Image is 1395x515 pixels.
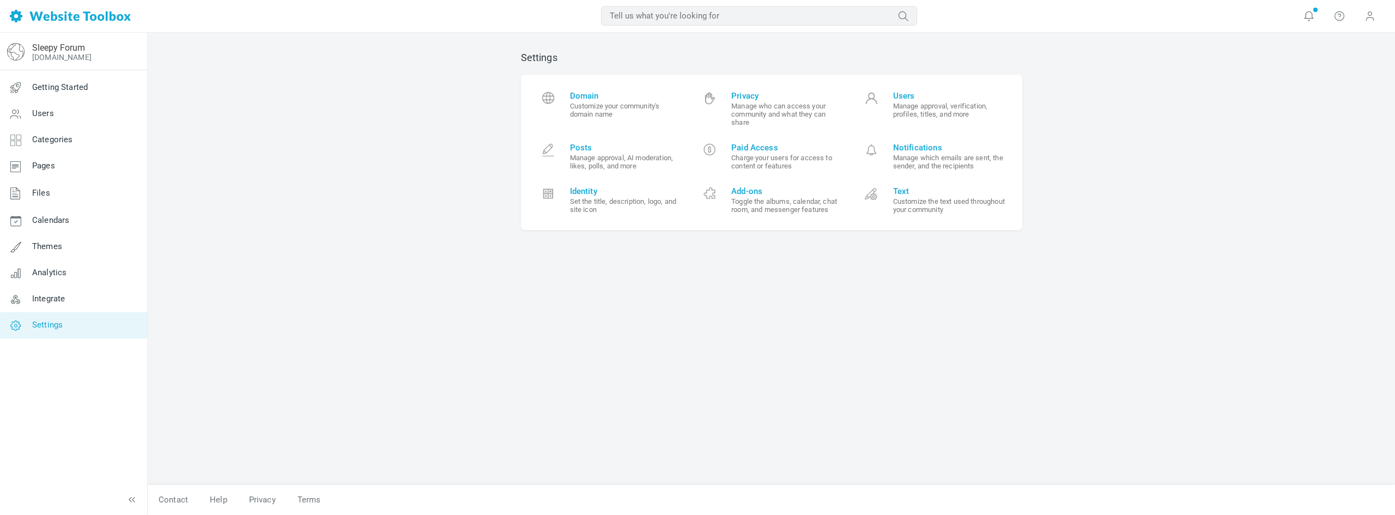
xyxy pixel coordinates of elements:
[32,268,66,277] span: Analytics
[893,197,1006,214] small: Customize the text used throughout your community
[731,186,844,196] span: Add-ons
[32,188,50,198] span: Files
[731,197,844,214] small: Toggle the albums, calendar, chat room, and messenger features
[893,154,1006,170] small: Manage which emails are sent, the sender, and the recipients
[570,197,683,214] small: Set the title, description, logo, and site icon
[893,186,1006,196] span: Text
[731,91,844,101] span: Privacy
[32,320,63,330] span: Settings
[529,178,691,222] a: Identity Set the title, description, logo, and site icon
[570,186,683,196] span: Identity
[852,178,1014,222] a: Text Customize the text used throughout your community
[893,102,1006,118] small: Manage approval, verification, profiles, titles, and more
[32,241,62,251] span: Themes
[529,83,691,135] a: Domain Customize your community's domain name
[32,82,88,92] span: Getting Started
[238,490,287,510] a: Privacy
[199,490,238,510] a: Help
[148,490,199,510] a: Contact
[731,102,844,126] small: Manage who can access your community and what they can share
[690,135,852,178] a: Paid Access Charge your users for access to content or features
[852,83,1014,135] a: Users Manage approval, verification, profiles, titles, and more
[690,83,852,135] a: Privacy Manage who can access your community and what they can share
[32,135,73,144] span: Categories
[32,294,65,304] span: Integrate
[570,91,683,101] span: Domain
[570,143,683,153] span: Posts
[32,215,69,225] span: Calendars
[32,161,55,171] span: Pages
[32,43,85,53] a: Sleepy Forum
[601,6,917,26] input: Tell us what you're looking for
[731,143,844,153] span: Paid Access
[731,154,844,170] small: Charge your users for access to content or features
[570,102,683,118] small: Customize your community's domain name
[529,135,691,178] a: Posts Manage approval, AI moderation, likes, polls, and more
[32,53,92,62] a: [DOMAIN_NAME]
[893,91,1006,101] span: Users
[287,490,332,510] a: Terms
[32,108,54,118] span: Users
[521,52,1022,64] h2: Settings
[7,43,25,60] img: globe-icon.png
[570,154,683,170] small: Manage approval, AI moderation, likes, polls, and more
[690,178,852,222] a: Add-ons Toggle the albums, calendar, chat room, and messenger features
[893,143,1006,153] span: Notifications
[852,135,1014,178] a: Notifications Manage which emails are sent, the sender, and the recipients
